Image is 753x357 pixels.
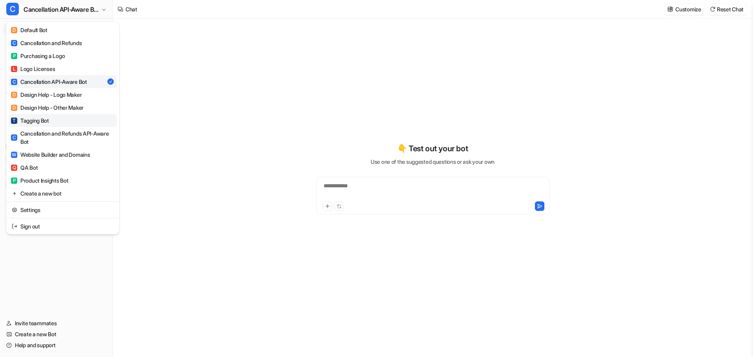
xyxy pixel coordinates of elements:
span: C [6,3,19,15]
span: W [11,152,17,158]
div: Cancellation and Refunds API-Aware Bot [11,129,115,146]
span: L [11,66,17,72]
div: Website Builder and Domains [11,150,90,159]
a: Sign out [9,220,117,233]
div: QA Bot [11,163,38,172]
span: C [11,40,17,46]
div: Design Help - Logo Maker [11,91,82,99]
img: reset [12,222,17,230]
span: D [11,92,17,98]
div: Logo Licenses [11,65,55,73]
img: reset [12,189,17,198]
a: Settings [9,203,117,216]
span: D [11,105,17,111]
div: Cancellation and Refunds [11,39,82,47]
span: C [11,134,17,141]
div: Purchasing a Logo [11,52,65,60]
a: Create a new bot [9,187,117,200]
img: reset [12,206,17,214]
div: Design Help - Other Maker [11,103,84,112]
div: Default Bot [11,26,47,34]
span: Cancellation API-Aware Bot [24,4,99,15]
span: D [11,27,17,33]
span: P [11,178,17,184]
div: Product Insights Bot [11,176,68,185]
div: Tagging Bot [11,116,49,125]
div: Cancellation API-Aware Bot [11,78,87,86]
span: T [11,118,17,124]
span: P [11,53,17,59]
span: Q [11,165,17,171]
div: CCancellation API-Aware Bot [6,22,119,234]
span: C [11,79,17,85]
